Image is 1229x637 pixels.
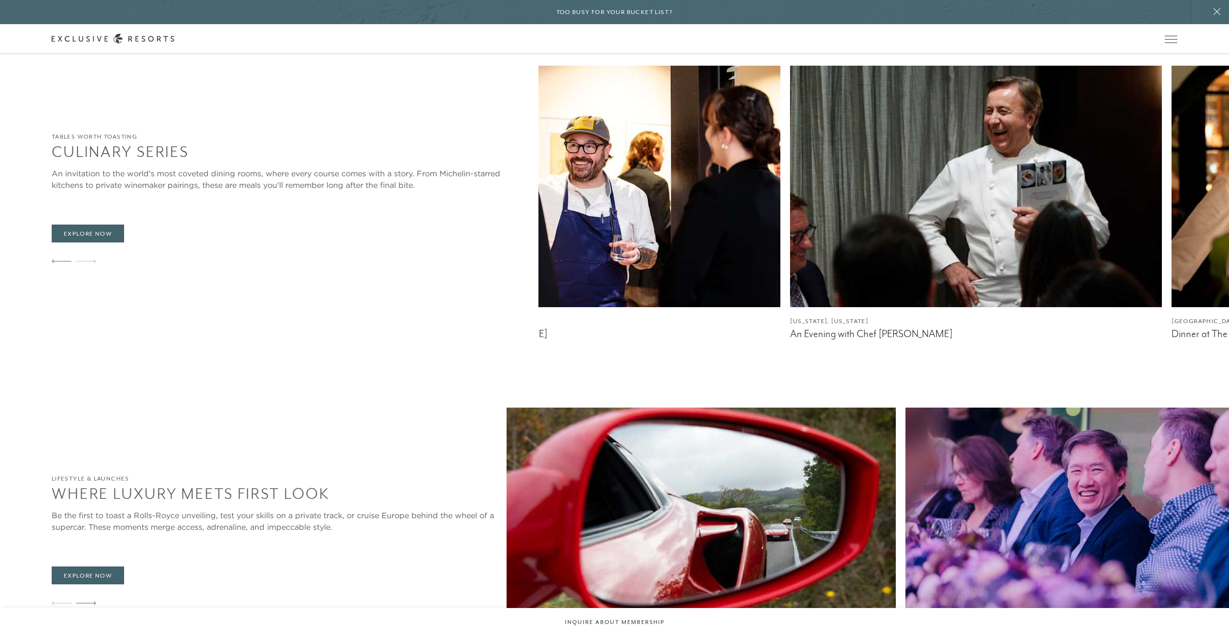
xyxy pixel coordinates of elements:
[409,317,780,326] figcaption: [GEOGRAPHIC_DATA], [US_STATE]
[409,328,780,340] figcaption: Culinary Series: [PERSON_NAME]
[52,168,529,191] div: An invitation to the world's most coveted dining rooms, where every course comes with a story. Fr...
[52,510,497,533] div: Be the first to toast a Rolls-Royce unveiling, test your skills on a private track, or cruise Eur...
[556,8,673,17] h6: Too busy for your bucket list?
[52,566,124,585] a: Explore Now
[790,317,1162,326] figcaption: [US_STATE], [US_STATE]
[790,328,1162,340] figcaption: An Evening with Chef [PERSON_NAME]
[52,474,497,483] h6: Lifestyle & Launches
[52,225,124,243] a: Explore Now
[52,132,529,142] h6: Tables Worth Toasting
[1165,36,1177,42] button: Open navigation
